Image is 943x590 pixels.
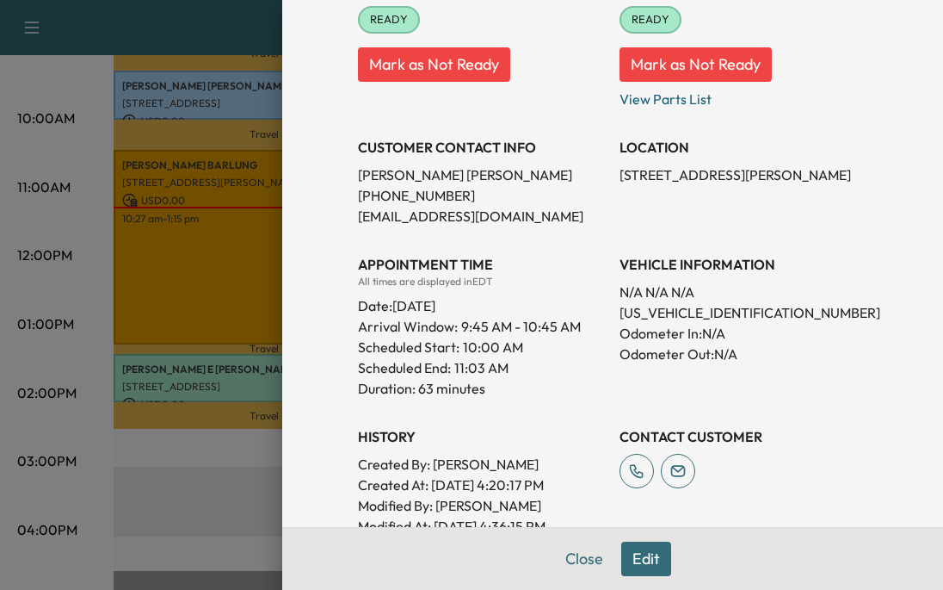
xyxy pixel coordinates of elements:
p: Scheduled End: [358,357,451,378]
p: Created By : [PERSON_NAME] [358,454,606,475]
p: [STREET_ADDRESS][PERSON_NAME] [619,165,867,185]
div: Date: [DATE] [358,289,606,316]
h3: LOCATION [619,137,867,158]
h3: VEHICLE INFORMATION [619,254,867,275]
span: READY [621,11,680,28]
button: Edit [621,542,671,576]
button: Close [554,542,614,576]
span: READY [360,11,418,28]
p: [PHONE_NUMBER] [358,185,606,206]
h3: CONTACT CUSTOMER [619,426,867,447]
p: Modified By : [PERSON_NAME] [358,495,606,516]
p: [EMAIL_ADDRESS][DOMAIN_NAME] [358,206,606,227]
p: Modified At : [DATE] 4:36:15 PM [358,516,606,537]
p: Odometer Out: N/A [619,344,867,364]
p: N/A N/A N/A [619,282,867,302]
button: Mark as Not Ready [619,47,772,82]
h3: CUSTOMER CONTACT INFO [358,137,606,158]
p: [US_VEHICLE_IDENTIFICATION_NUMBER] [619,302,867,323]
p: 10:00 AM [463,337,523,357]
h3: APPOINTMENT TIME [358,254,606,275]
p: Arrival Window: [358,316,606,337]
button: Mark as Not Ready [358,47,510,82]
p: [PERSON_NAME] [PERSON_NAME] [358,165,606,185]
p: 11:03 AM [454,357,508,378]
p: Created At : [DATE] 4:20:17 PM [358,475,606,495]
p: Odometer In: N/A [619,323,867,344]
p: Duration: 63 minutes [358,378,606,399]
p: Scheduled Start: [358,337,459,357]
p: View Parts List [619,82,867,109]
span: 9:45 AM - 10:45 AM [461,316,581,337]
h3: History [358,426,606,447]
div: All times are displayed in EDT [358,275,606,289]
